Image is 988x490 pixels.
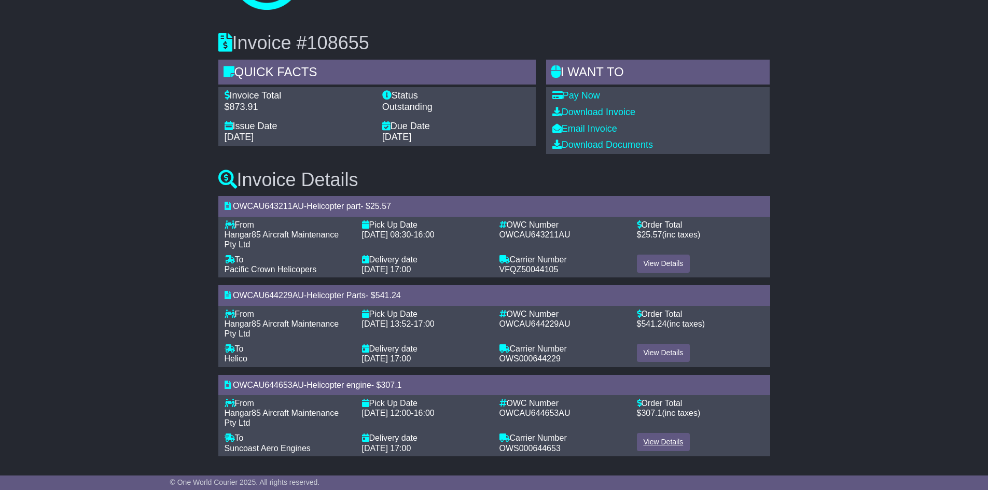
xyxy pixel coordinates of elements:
[637,255,690,273] a: View Details
[362,230,411,239] span: [DATE] 08:30
[552,123,617,134] a: Email Invoice
[637,220,764,230] div: Order Total
[637,309,764,319] div: Order Total
[362,433,489,443] div: Delivery date
[218,170,770,190] h3: Invoice Details
[499,255,627,264] div: Carrier Number
[233,381,304,389] span: OWCAU644653AU
[499,354,561,363] span: OWS000644229
[382,102,530,113] div: Outstanding
[370,202,391,211] span: 25.57
[499,409,570,417] span: OWCAU644653AU
[225,354,247,363] span: Helico
[170,478,320,486] span: © One World Courier 2025. All rights reserved.
[225,398,352,408] div: From
[499,433,627,443] div: Carrier Number
[499,398,627,408] div: OWC Number
[641,230,662,239] span: 25.57
[499,220,627,230] div: OWC Number
[362,319,411,328] span: [DATE] 13:52
[637,433,690,451] a: View Details
[552,90,600,101] a: Pay Now
[225,433,352,443] div: To
[362,309,489,319] div: Pick Up Date
[637,408,764,418] div: $ (inc taxes)
[307,291,366,300] span: Helicopter Parts
[414,319,435,328] span: 17:00
[218,285,770,305] div: - - $
[225,319,339,338] span: Hangar85 Aircraft Maintenance Pty Ltd
[414,230,435,239] span: 16:00
[552,107,635,117] a: Download Invoice
[225,309,352,319] div: From
[218,196,770,216] div: - - $
[362,319,489,329] div: -
[225,121,372,132] div: Issue Date
[362,354,411,363] span: [DATE] 17:00
[225,344,352,354] div: To
[382,90,530,102] div: Status
[362,220,489,230] div: Pick Up Date
[499,444,561,453] span: OWS000644653
[637,230,764,240] div: $ (inc taxes)
[362,344,489,354] div: Delivery date
[362,444,411,453] span: [DATE] 17:00
[362,265,411,274] span: [DATE] 17:00
[499,344,627,354] div: Carrier Number
[218,33,770,53] h3: Invoice #108655
[225,230,339,249] span: Hangar85 Aircraft Maintenance Pty Ltd
[362,255,489,264] div: Delivery date
[307,381,371,389] span: Helicopter engine
[225,102,372,113] div: $873.91
[233,291,304,300] span: OWCAU644229AU
[382,121,530,132] div: Due Date
[233,202,304,211] span: OWCAU643211AU
[362,398,489,408] div: Pick Up Date
[637,344,690,362] a: View Details
[637,398,764,408] div: Order Total
[225,265,317,274] span: Pacific Crown Helicopers
[382,132,530,143] div: [DATE]
[225,132,372,143] div: [DATE]
[218,375,770,395] div: - - $
[362,409,411,417] span: [DATE] 12:00
[499,265,559,274] span: VFQZ50044105
[381,381,401,389] span: 307.1
[546,60,770,88] div: I WANT to
[307,202,360,211] span: Helicopter part
[225,220,352,230] div: From
[552,139,653,150] a: Download Documents
[414,409,435,417] span: 16:00
[362,408,489,418] div: -
[225,90,372,102] div: Invoice Total
[499,309,627,319] div: OWC Number
[362,230,489,240] div: -
[225,255,352,264] div: To
[637,319,764,329] div: $ (inc taxes)
[225,409,339,427] span: Hangar85 Aircraft Maintenance Pty Ltd
[225,444,311,453] span: Suncoast Aero Engines
[641,409,662,417] span: 307.1
[641,319,666,328] span: 541.24
[499,230,570,239] span: OWCAU643211AU
[375,291,401,300] span: 541.24
[499,319,570,328] span: OWCAU644229AU
[218,60,536,88] div: Quick Facts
